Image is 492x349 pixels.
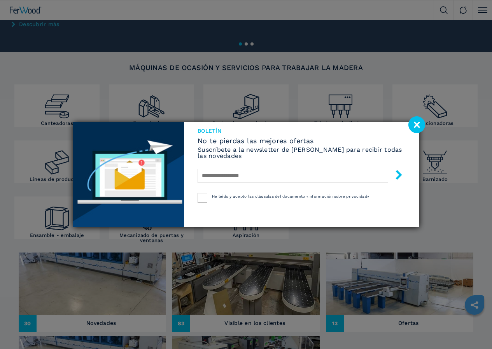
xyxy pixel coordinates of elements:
img: Newsletter image [73,122,184,227]
span: No te pierdas las mejores ofertas [198,137,405,144]
span: He leído y acepto las cláusulas del documento «Información sobre privacidad» [212,194,369,198]
h6: Suscríbete a la newsletter de [PERSON_NAME] para recibir todas las novedades [198,147,405,159]
button: submit-button [386,167,404,185]
span: Boletín [198,128,405,133]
